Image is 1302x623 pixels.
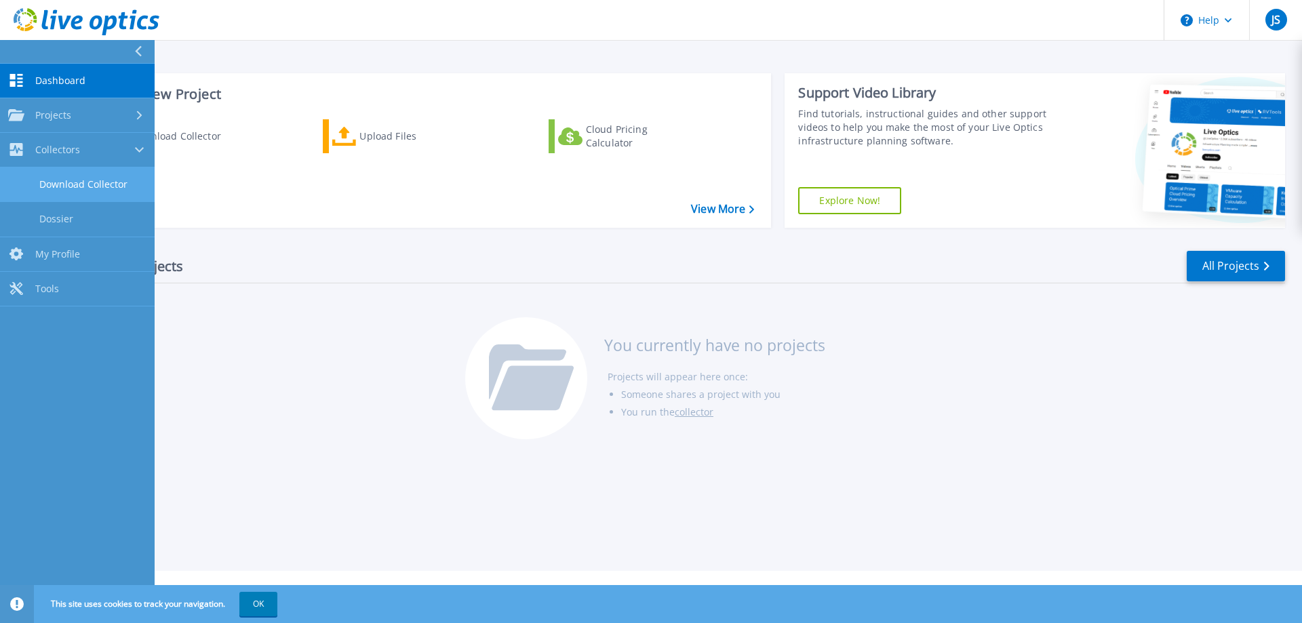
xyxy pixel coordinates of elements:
span: Dashboard [35,75,85,87]
li: You run the [621,403,825,421]
div: Upload Files [359,123,468,150]
div: Download Collector [131,123,239,150]
a: Upload Files [323,119,474,153]
a: collector [675,405,713,418]
li: Projects will appear here once: [608,368,825,386]
span: This site uses cookies to track your navigation. [37,592,277,616]
a: Cloud Pricing Calculator [549,119,700,153]
div: Support Video Library [798,84,1053,102]
a: Explore Now! [798,187,901,214]
div: Cloud Pricing Calculator [586,123,694,150]
span: JS [1271,14,1280,25]
li: Someone shares a project with you [621,386,825,403]
a: Download Collector [96,119,248,153]
span: Projects [35,109,71,121]
a: All Projects [1187,251,1285,281]
span: My Profile [35,248,80,260]
span: Collectors [35,144,80,156]
button: OK [239,592,277,616]
a: View More [691,203,754,216]
h3: You currently have no projects [604,338,825,353]
h3: Start a New Project [96,87,754,102]
div: Find tutorials, instructional guides and other support videos to help you make the most of your L... [798,107,1053,148]
span: Tools [35,283,59,295]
